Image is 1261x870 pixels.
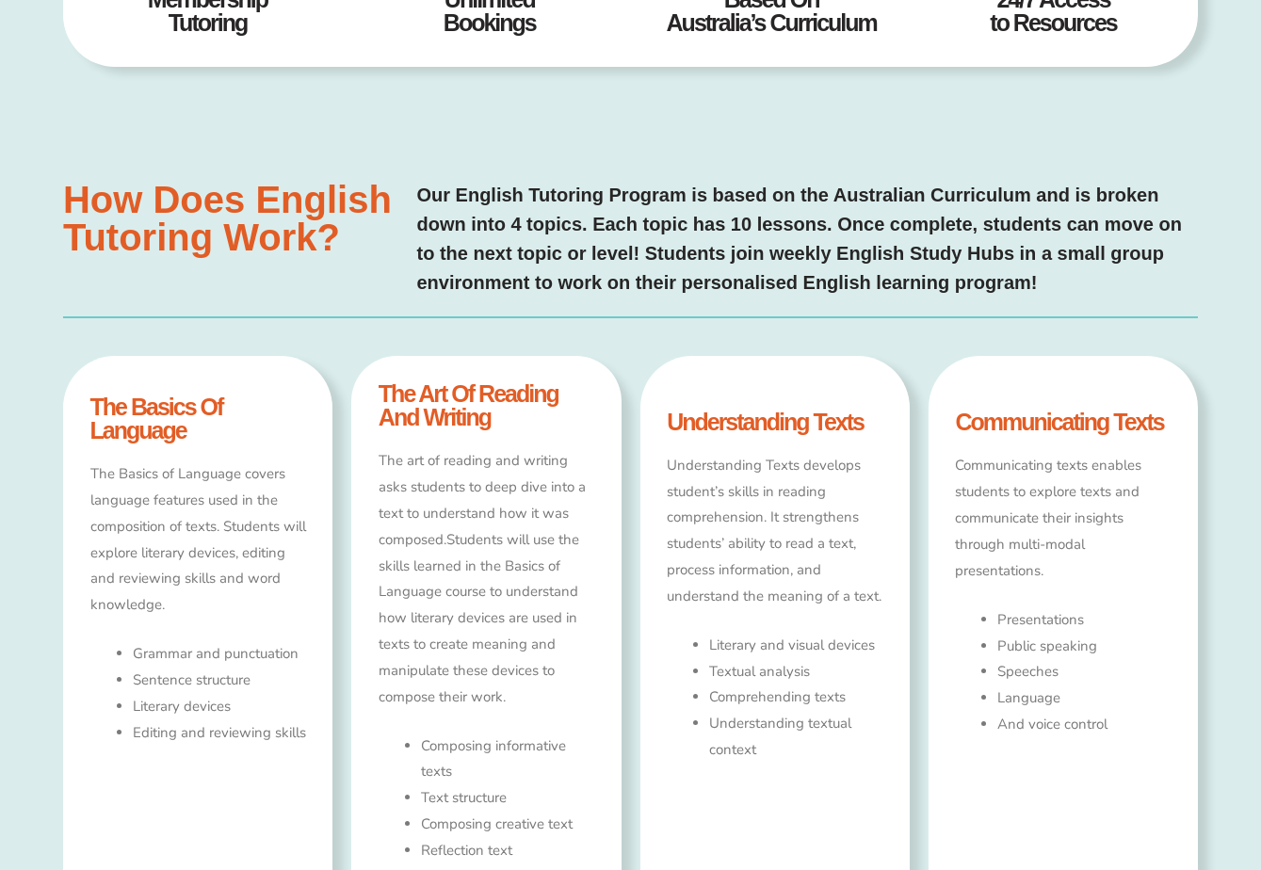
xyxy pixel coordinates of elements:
[997,607,1171,634] li: Presentations
[709,633,882,659] li: Literary and visual devices
[955,411,1171,434] h4: Communicating Texts
[667,453,882,610] p: Understanding Texts develops student’s skills in reading comprehension. It strengthens students’ ...
[667,411,882,434] h4: understanding texts
[997,634,1171,660] li: Public speaking
[133,694,306,720] li: Literary devices
[947,657,1261,870] iframe: Chat Widget
[63,181,398,256] h3: How Does english Tutoring Work?
[133,720,306,747] li: Editing and reviewing skills
[421,785,594,812] li: Text structure
[709,659,882,685] li: Textual analysis
[379,448,594,710] p: The art of reading and writing asks students to deep dive into a text to understand how it was co...
[90,395,306,443] h4: the basics of language
[133,641,306,668] li: Grammar and punctuation
[416,181,1198,298] p: Our English Tutoring Program is based on the Australian Curriculum and is broken down into 4 topi...
[421,838,594,864] li: Reflection text
[709,711,882,764] p: Understanding textual context
[709,685,882,711] li: Comprehending texts
[133,668,306,694] li: Sentence structure
[421,812,594,838] li: Composing creative text
[90,461,306,619] p: The Basics of Language covers language features used in the composition of texts. Students will e...
[955,453,1171,584] p: Communicating texts enables students to explore texts and communicate their insights through mult...
[379,382,594,429] h4: the art of reading and writing
[421,733,594,786] li: Composing informative texts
